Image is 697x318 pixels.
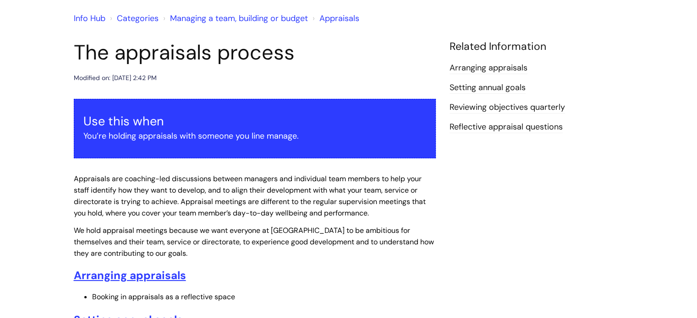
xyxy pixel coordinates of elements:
a: Setting annual goals [450,82,526,94]
a: Categories [117,13,159,24]
span: Appraisals are coaching-led discussions between managers and individual team members to help your... [74,174,426,217]
a: Managing a team, building or budget [170,13,308,24]
li: Appraisals [310,11,359,26]
h3: Use this when [83,114,426,129]
a: Reflective appraisal questions [450,121,563,133]
h4: Related Information [450,40,624,53]
a: Arranging appraisals [74,268,186,282]
a: Appraisals [319,13,359,24]
p: You’re holding appraisals with someone you line manage. [83,129,426,143]
li: Solution home [108,11,159,26]
h1: The appraisals process [74,40,436,65]
a: Reviewing objectives quarterly [450,102,565,113]
div: Modified on: [DATE] 2:42 PM [74,72,157,84]
a: Info Hub [74,13,105,24]
span: We hold appraisal meetings because we want everyone at [GEOGRAPHIC_DATA] to be ambitious for them... [74,226,434,258]
li: Managing a team, building or budget [161,11,308,26]
span: Booking in appraisals as a reflective space [92,292,235,302]
a: Arranging appraisals [450,62,527,74]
